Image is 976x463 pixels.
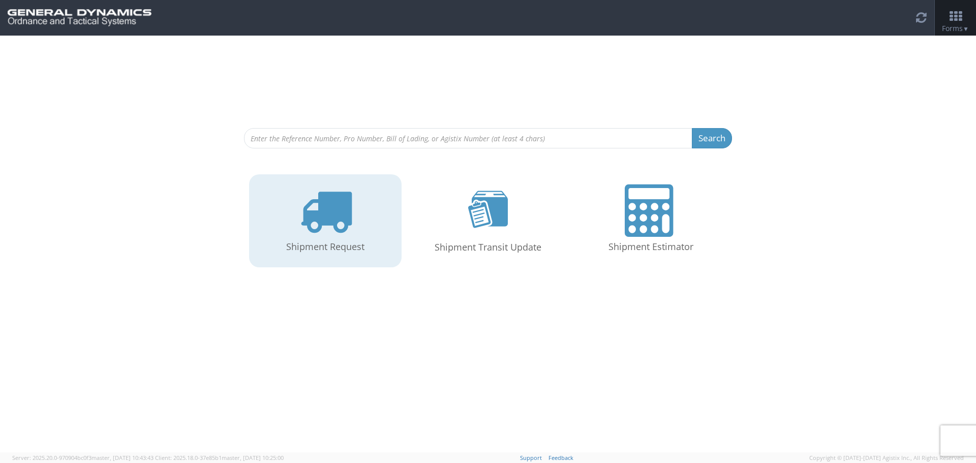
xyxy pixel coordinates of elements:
[249,174,402,267] a: Shipment Request
[692,128,732,148] button: Search
[809,454,964,462] span: Copyright © [DATE]-[DATE] Agistix Inc., All Rights Reserved
[155,454,284,461] span: Client: 2025.18.0-37e85b1
[548,454,573,461] a: Feedback
[574,174,727,267] a: Shipment Estimator
[412,174,564,268] a: Shipment Transit Update
[12,454,154,461] span: Server: 2025.20.0-970904bc0f3
[259,242,391,252] h4: Shipment Request
[222,454,284,461] span: master, [DATE] 10:25:00
[520,454,542,461] a: Support
[422,242,554,253] h4: Shipment Transit Update
[244,128,692,148] input: Enter the Reference Number, Pro Number, Bill of Lading, or Agistix Number (at least 4 chars)
[942,23,969,33] span: Forms
[8,9,151,26] img: gd-ots-0c3321f2eb4c994f95cb.png
[963,24,969,33] span: ▼
[585,242,717,252] h4: Shipment Estimator
[91,454,154,461] span: master, [DATE] 10:43:43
